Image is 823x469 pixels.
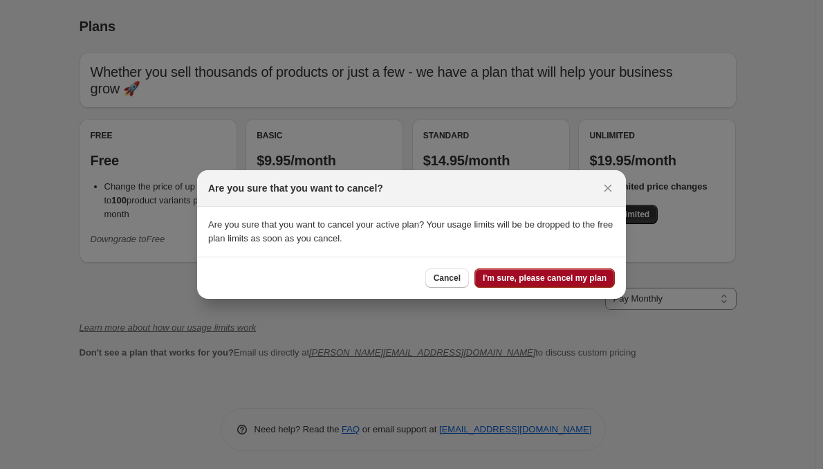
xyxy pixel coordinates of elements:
button: I'm sure, please cancel my plan [474,268,615,288]
button: Cancel [425,268,469,288]
span: Cancel [434,273,461,284]
span: I'm sure, please cancel my plan [483,273,607,284]
p: Are you sure that you want to cancel your active plan? Your usage limits will be be dropped to th... [208,218,615,246]
button: Close [598,178,618,198]
h2: Are you sure that you want to cancel? [208,181,383,195]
